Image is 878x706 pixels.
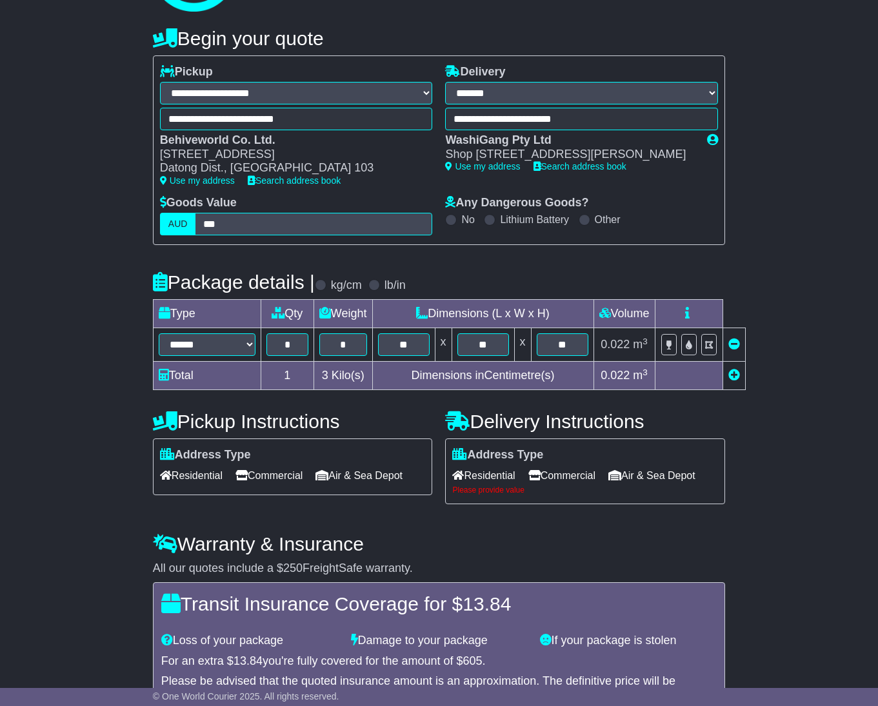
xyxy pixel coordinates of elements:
[283,562,303,574] span: 250
[331,279,362,293] label: kg/cm
[601,369,630,382] span: 0.022
[534,634,723,648] div: If your package is stolen
[234,654,263,667] span: 13.84
[344,634,534,648] div: Damage to your package
[153,562,725,576] div: All our quotes include a $ FreightSafe warranty.
[153,28,725,49] h4: Begin your quote
[461,213,474,226] label: No
[463,654,483,667] span: 605
[235,466,303,485] span: Commercial
[314,300,372,328] td: Weight
[633,369,648,382] span: m
[452,448,543,462] label: Address Type
[160,213,196,235] label: AUD
[452,485,718,495] div: Please provide value
[153,300,261,328] td: Type
[160,133,420,148] div: Behiveworld Co. Ltd.
[601,338,630,351] span: 0.022
[445,196,588,210] label: Any Dangerous Goods?
[160,175,235,186] a: Use my address
[161,654,717,669] div: For an extra $ you're fully covered for the amount of $ .
[445,65,505,79] label: Delivery
[160,466,223,485] span: Residential
[633,338,648,351] span: m
[534,161,626,172] a: Search address book
[372,362,594,390] td: Dimensions in Centimetre(s)
[728,369,740,382] a: Add new item
[595,213,621,226] label: Other
[153,271,315,293] h4: Package details |
[643,337,648,346] sup: 3
[161,593,717,614] h4: Transit Insurance Coverage for $
[261,300,314,328] td: Qty
[153,691,339,701] span: © One World Courier 2025. All rights reserved.
[314,362,372,390] td: Kilo(s)
[161,674,717,702] div: Please be advised that the quoted insurance amount is an approximation. The definitive price will...
[153,362,261,390] td: Total
[643,368,648,377] sup: 3
[528,466,595,485] span: Commercial
[445,148,694,162] div: Shop [STREET_ADDRESS][PERSON_NAME]
[315,466,403,485] span: Air & Sea Depot
[160,65,213,79] label: Pickup
[160,161,420,175] div: Datong Dist., [GEOGRAPHIC_DATA] 103
[500,213,569,226] label: Lithium Battery
[514,328,531,362] td: x
[728,338,740,351] a: Remove this item
[384,279,406,293] label: lb/in
[322,369,328,382] span: 3
[248,175,341,186] a: Search address book
[445,411,725,432] h4: Delivery Instructions
[153,411,433,432] h4: Pickup Instructions
[372,300,594,328] td: Dimensions (L x W x H)
[160,448,251,462] label: Address Type
[463,593,511,614] span: 13.84
[435,328,452,362] td: x
[594,300,655,328] td: Volume
[452,466,515,485] span: Residential
[153,533,725,554] h4: Warranty & Insurance
[160,148,420,162] div: [STREET_ADDRESS]
[608,466,695,485] span: Air & Sea Depot
[261,362,314,390] td: 1
[160,196,237,210] label: Goods Value
[155,634,344,648] div: Loss of your package
[445,133,694,148] div: WashiGang Pty Ltd
[445,161,520,172] a: Use my address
